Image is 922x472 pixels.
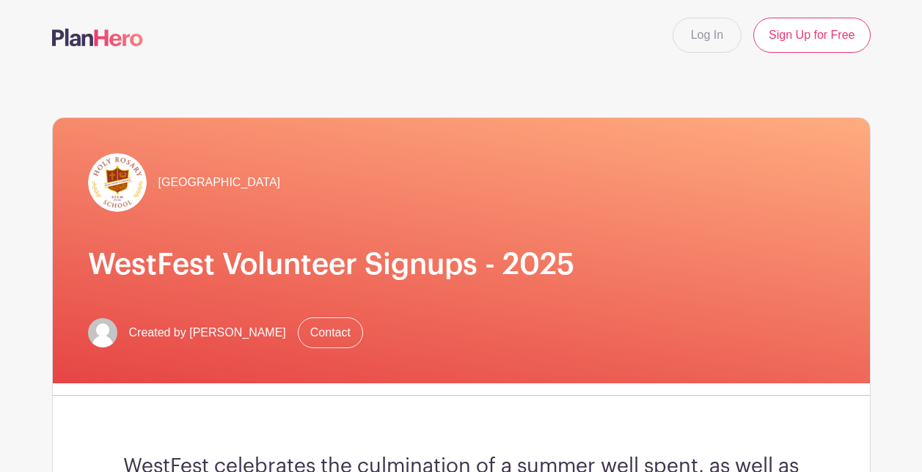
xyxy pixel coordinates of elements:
a: Sign Up for Free [753,18,870,53]
img: hr-logo-circle.png [88,153,147,212]
img: default-ce2991bfa6775e67f084385cd625a349d9dcbb7a52a09fb2fda1e96e2d18dcdb.png [88,318,117,347]
a: Contact [298,317,363,348]
span: [GEOGRAPHIC_DATA] [158,174,281,191]
img: logo-507f7623f17ff9eddc593b1ce0a138ce2505c220e1c5a4e2b4648c50719b7d32.svg [52,29,143,46]
span: Created by [PERSON_NAME] [129,324,286,342]
h1: WestFest Volunteer Signups - 2025 [88,247,835,282]
a: Log In [673,18,742,53]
